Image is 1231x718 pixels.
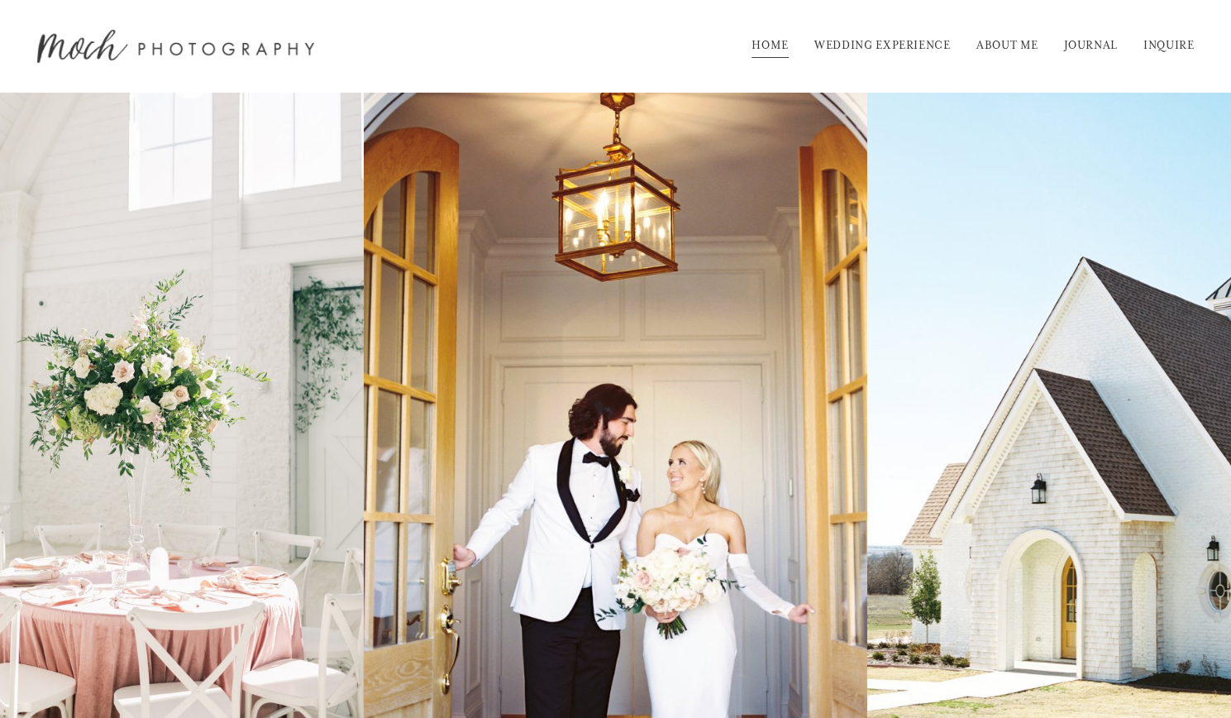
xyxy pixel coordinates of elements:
[1143,33,1194,60] a: INQUIRE
[37,30,314,63] img: Moch Snyder Photography | Destination Wedding &amp; Lifestyle Film Photographer
[751,33,789,60] a: HOME
[814,33,951,60] a: WEDDING EXPERIENCE
[976,33,1038,60] a: ABOUT ME
[1064,33,1117,60] a: JOURNAL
